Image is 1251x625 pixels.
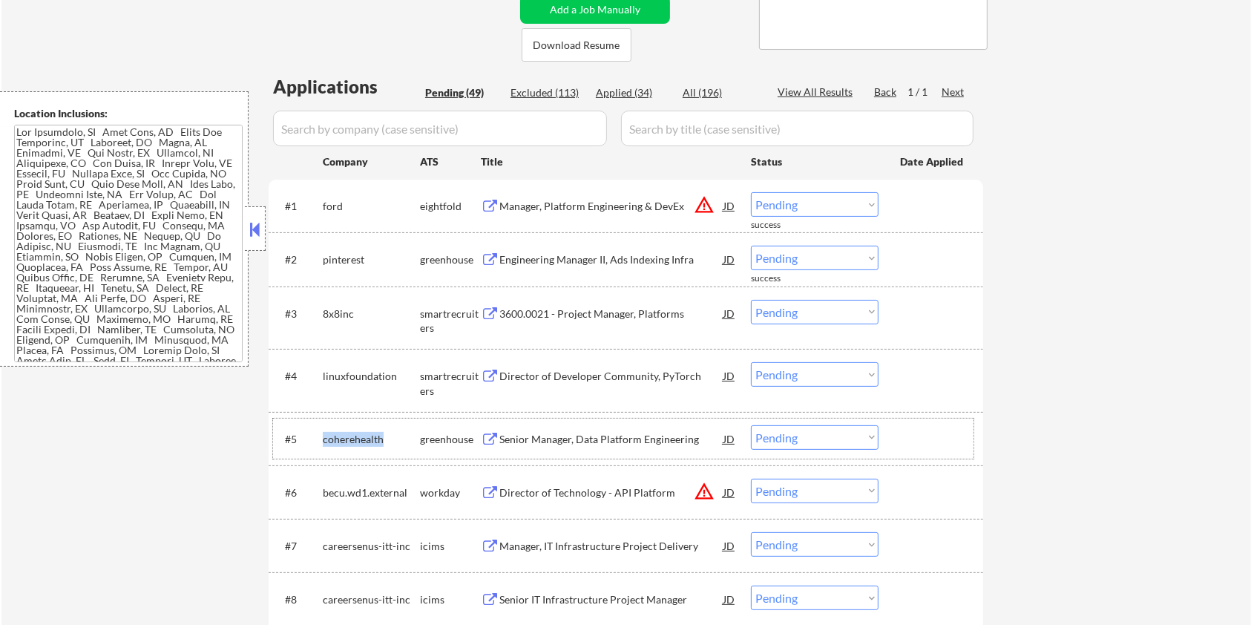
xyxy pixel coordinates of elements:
div: success [751,272,810,285]
div: smartrecruiters [420,307,481,336]
div: JD [722,246,737,272]
div: Senior Manager, Data Platform Engineering [499,432,723,447]
div: Back [874,85,898,99]
div: #3 [285,307,311,321]
div: icims [420,539,481,554]
div: coherehealth [323,432,420,447]
div: #4 [285,369,311,384]
div: Location Inclusions: [14,106,243,121]
div: #7 [285,539,311,554]
div: 1 / 1 [907,85,942,99]
div: #6 [285,485,311,500]
div: careersenus-itt-inc [323,539,420,554]
div: #2 [285,252,311,267]
div: Next [942,85,965,99]
div: Director of Developer Community, PyTorch [499,369,723,384]
div: JD [722,425,737,452]
div: ATS [420,154,481,169]
div: Applied (34) [596,85,670,100]
div: becu.wd1.external [323,485,420,500]
button: warning_amber [694,481,715,502]
div: Manager, Platform Engineering & DevEx [499,199,723,214]
div: linuxfoundation [323,369,420,384]
button: Download Resume [522,28,631,62]
div: careersenus-itt-inc [323,592,420,607]
div: Status [751,148,879,174]
div: #8 [285,592,311,607]
div: All (196) [683,85,757,100]
div: ford [323,199,420,214]
div: JD [722,300,737,327]
div: JD [722,479,737,505]
div: Senior IT Infrastructure Project Manager [499,592,723,607]
div: #1 [285,199,311,214]
div: Excluded (113) [510,85,585,100]
div: Director of Technology - API Platform [499,485,723,500]
div: JD [722,362,737,389]
div: eightfold [420,199,481,214]
div: icims [420,592,481,607]
div: greenhouse [420,432,481,447]
div: Company [323,154,420,169]
div: Engineering Manager II, Ads Indexing Infra [499,252,723,267]
input: Search by title (case sensitive) [621,111,973,146]
div: Pending (49) [425,85,499,100]
div: 8x8inc [323,307,420,321]
div: success [751,219,810,232]
button: warning_amber [694,194,715,215]
div: Title [481,154,737,169]
div: smartrecruiters [420,369,481,398]
div: 3600.0021 - Project Manager, Platforms [499,307,723,321]
div: JD [722,192,737,219]
div: workday [420,485,481,500]
div: JD [722,586,737,612]
div: Date Applied [900,154,965,169]
div: JD [722,532,737,559]
div: Applications [273,78,420,96]
div: Manager, IT Infrastructure Project Delivery [499,539,723,554]
input: Search by company (case sensitive) [273,111,607,146]
div: View All Results [778,85,857,99]
div: #5 [285,432,311,447]
div: pinterest [323,252,420,267]
div: greenhouse [420,252,481,267]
